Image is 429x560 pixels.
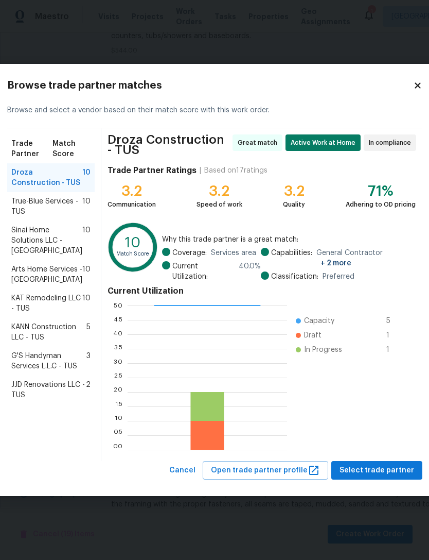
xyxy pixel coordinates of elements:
span: 10 [82,225,91,256]
span: + 2 more [320,260,351,267]
span: Match Score [52,139,90,159]
span: Services area [211,248,256,258]
text: 4.5 [113,316,122,323]
span: Open trade partner profile [211,464,320,477]
h4: Current Utilization [108,286,416,296]
span: Droza Construction - TUS [11,167,82,188]
div: 71% [346,186,416,196]
span: Capabilities: [271,248,312,268]
span: Great match [238,138,281,148]
text: 10 [125,236,140,250]
span: Draft [304,330,321,341]
text: 5.0 [113,302,122,308]
h2: Browse trade partner matches [7,80,413,91]
span: JJD Renovations LLC - TUS [11,380,86,400]
span: Why this trade partner is a great match: [162,234,416,245]
text: 1.0 [114,417,122,423]
span: Arts Home Services - [GEOGRAPHIC_DATA] [11,264,82,285]
span: Active Work at Home [291,138,360,148]
span: Trade Partner [11,139,53,159]
button: Open trade partner profile [203,461,328,480]
div: Communication [108,199,156,210]
text: 4.0 [113,331,122,337]
span: In compliance [369,138,415,148]
span: Coverage: [172,248,207,258]
span: 10 [82,293,91,314]
div: 3.2 [196,186,242,196]
div: | [196,165,204,176]
span: Classification: [271,271,318,282]
span: KANN Construction LLC - TUS [11,322,86,343]
span: 10 [82,264,91,285]
button: Cancel [165,461,200,480]
text: 3.0 [113,360,122,366]
span: Droza Construction - TUS [108,134,229,155]
text: Match Score [116,251,149,257]
text: 3.5 [114,345,122,351]
span: In Progress [304,345,342,355]
span: G'S Handyman Services L.L.C - TUS [11,351,86,371]
span: Preferred [323,271,354,282]
text: 0.0 [113,446,122,452]
span: 2 [86,380,91,400]
span: 10 [82,196,91,217]
span: 10 [82,167,91,188]
span: 40.0 % [239,261,261,282]
span: Capacity [304,316,334,326]
span: 3 [86,351,91,371]
div: Speed of work [196,199,242,210]
div: 3.2 [283,186,305,196]
div: Based on 17 ratings [204,165,267,176]
div: Browse and select a vendor based on their match score with this work order. [7,93,422,128]
text: 2.0 [113,388,122,395]
span: General Contractor [316,248,416,268]
span: Sinai Home Solutions LLC - [GEOGRAPHIC_DATA] [11,225,82,256]
span: Select trade partner [339,464,414,477]
div: 3.2 [108,186,156,196]
span: 1 [386,345,403,355]
h4: Trade Partner Ratings [108,165,196,176]
span: 5 [386,316,403,326]
div: Quality [283,199,305,210]
text: 0.5 [113,432,122,438]
text: 1.5 [115,403,122,409]
text: 2.5 [114,374,122,380]
button: Select trade partner [331,461,422,480]
span: True-Blue Services - TUS [11,196,82,217]
span: Current Utilization: [172,261,235,282]
span: Cancel [169,464,195,477]
span: KAT Remodeling LLC - TUS [11,293,82,314]
span: 5 [86,322,91,343]
span: 1 [386,330,403,341]
div: Adhering to OD pricing [346,199,416,210]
